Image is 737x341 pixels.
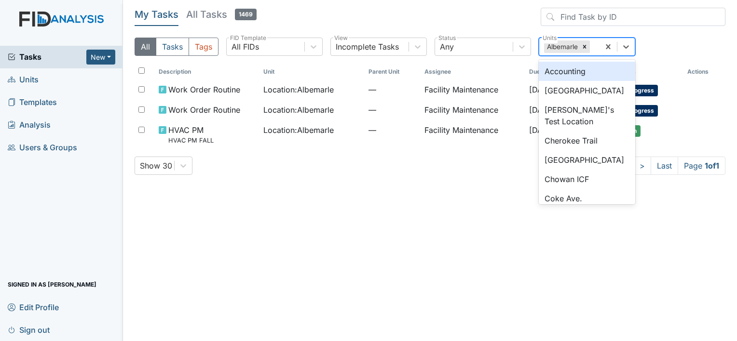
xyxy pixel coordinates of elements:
[651,157,678,175] a: Last
[539,81,635,100] div: [GEOGRAPHIC_DATA]
[155,64,260,80] th: Toggle SortBy
[135,38,156,56] button: All
[421,100,526,120] td: Facility Maintenance
[8,140,77,155] span: Users & Groups
[633,157,651,175] a: >
[368,124,417,136] span: —
[541,8,725,26] input: Find Task by ID
[440,41,454,52] div: Any
[525,64,582,80] th: Toggle SortBy
[168,84,240,95] span: Work Order Routine
[614,64,683,80] th: Toggle SortBy
[263,84,334,95] span: Location : Albemarle
[135,8,178,21] h5: My Tasks
[539,170,635,189] div: Chowan ICF
[235,9,257,20] span: 1469
[8,322,50,337] span: Sign out
[683,64,725,80] th: Actions
[168,136,214,145] small: HVAC PM FALL
[705,161,719,170] strong: 1 of 1
[588,157,725,175] nav: task-pagination
[421,120,526,149] td: Facility Maintenance
[529,105,555,115] span: [DATE]
[365,64,421,80] th: Toggle SortBy
[156,38,189,56] button: Tasks
[336,41,399,52] div: Incomplete Tasks
[8,51,86,63] a: Tasks
[168,104,240,116] span: Work Order Routine
[8,118,51,132] span: Analysis
[544,40,579,53] div: Albemarle
[263,124,334,136] span: Location : Albemarle
[529,125,555,135] span: [DATE]
[86,50,115,65] button: New
[539,100,635,131] div: [PERSON_NAME]'s Test Location
[8,72,39,87] span: Units
[678,157,725,175] span: Page
[138,67,145,74] input: Toggle All Rows Selected
[539,131,635,150] div: Cherokee Trail
[539,62,635,81] div: Accounting
[368,104,417,116] span: —
[421,64,526,80] th: Assignee
[8,277,96,292] span: Signed in as [PERSON_NAME]
[618,105,658,117] span: In Progress
[263,104,334,116] span: Location : Albemarle
[529,85,555,94] span: [DATE]
[8,95,57,110] span: Templates
[259,64,365,80] th: Toggle SortBy
[8,300,59,315] span: Edit Profile
[168,124,214,145] span: HVAC PM HVAC PM FALL
[232,41,259,52] div: All FIDs
[189,38,218,56] button: Tags
[539,150,635,170] div: [GEOGRAPHIC_DATA]
[421,80,526,100] td: Facility Maintenance
[618,85,658,96] span: In Progress
[539,189,635,208] div: Coke Ave.
[135,38,218,56] div: Type filter
[140,160,172,171] div: Show 30
[368,84,417,95] span: —
[186,8,257,21] h5: All Tasks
